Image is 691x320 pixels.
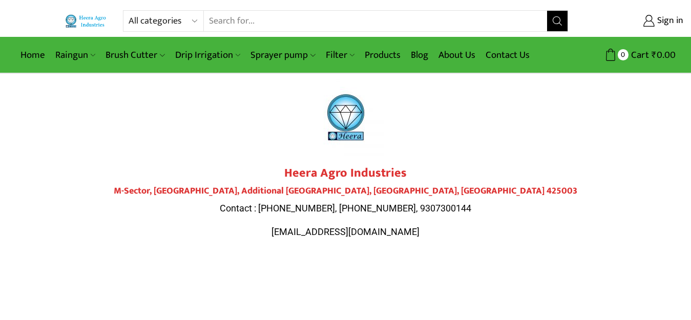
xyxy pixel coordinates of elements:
button: Search button [547,11,568,31]
span: Cart [629,48,649,62]
input: Search for... [204,11,547,31]
span: Sign in [655,14,683,28]
bdi: 0.00 [652,47,676,63]
a: Blog [406,43,433,67]
a: Products [360,43,406,67]
a: 0 Cart ₹0.00 [578,46,676,65]
a: About Us [433,43,480,67]
a: Home [15,43,50,67]
h4: M-Sector, [GEOGRAPHIC_DATA], Additional [GEOGRAPHIC_DATA], [GEOGRAPHIC_DATA], [GEOGRAPHIC_DATA] 4... [59,186,633,197]
strong: Heera Agro Industries [284,163,407,183]
a: Drip Irrigation [170,43,245,67]
span: ₹ [652,47,657,63]
img: heera-logo-1000 [307,79,384,156]
a: Contact Us [480,43,535,67]
a: Sign in [583,12,683,30]
span: Contact : [PHONE_NUMBER], [PHONE_NUMBER], 9307300144 [220,203,471,214]
a: Filter [321,43,360,67]
a: Raingun [50,43,100,67]
a: Sprayer pump [245,43,320,67]
span: 0 [618,49,629,60]
span: [EMAIL_ADDRESS][DOMAIN_NAME] [271,226,420,237]
a: Brush Cutter [100,43,170,67]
